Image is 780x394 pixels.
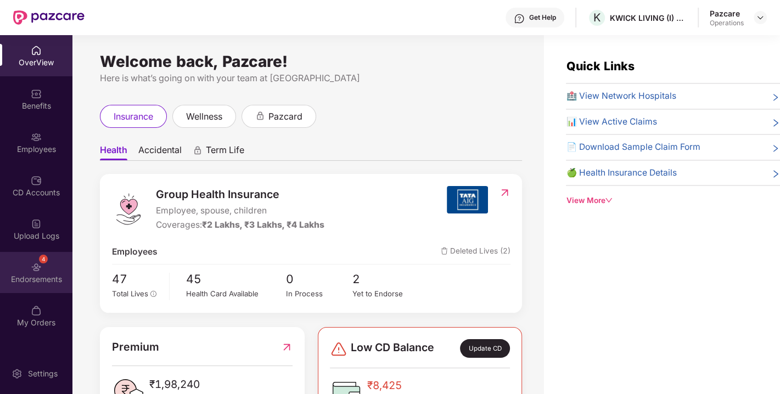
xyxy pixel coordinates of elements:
div: Pazcare [710,8,744,19]
span: Term Life [206,144,244,160]
img: svg+xml;base64,PHN2ZyBpZD0iRHJvcGRvd24tMzJ4MzIiIHhtbG5zPSJodHRwOi8vd3d3LnczLm9yZy8yMDAwL3N2ZyIgd2... [756,13,765,22]
div: animation [193,145,203,155]
div: Health Card Available [186,288,286,300]
span: Employee, spouse, children [156,204,324,218]
div: Update CD [460,339,509,358]
div: View More [566,195,780,206]
img: logo [112,193,145,226]
span: Employees [112,245,158,259]
div: KWICK LIVING (I) PRIVATE LIMITED [610,13,687,23]
span: Health [100,144,127,160]
span: ₹2 Lakhs, ₹3 Lakhs, ₹4 Lakhs [202,219,324,230]
span: pazcard [268,110,302,123]
div: Coverages: [156,218,324,232]
span: 45 [186,270,286,288]
span: right [771,168,780,180]
div: 4 [39,255,48,263]
span: right [771,92,780,103]
div: Welcome back, Pazcare! [100,57,522,66]
div: Settings [25,368,61,379]
span: 2 [352,270,419,288]
span: 47 [112,270,162,288]
img: RedirectIcon [499,187,510,198]
span: ₹8,425 [367,377,442,393]
span: K [593,11,601,24]
span: ₹1,98,240 [149,376,217,392]
div: animation [255,111,265,121]
img: deleteIcon [441,247,448,255]
span: Accidental [138,144,182,160]
span: 🏥 View Network Hospitals [566,89,676,103]
img: New Pazcare Logo [13,10,85,25]
span: right [771,117,780,129]
img: RedirectIcon [281,339,293,356]
span: Low CD Balance [351,339,434,358]
span: 📄 Download Sample Claim Form [566,140,700,154]
span: insurance [114,110,153,123]
span: Total Lives [112,289,148,298]
span: down [605,196,613,204]
div: Get Help [529,13,556,22]
span: wellness [186,110,222,123]
div: Operations [710,19,744,27]
img: svg+xml;base64,PHN2ZyBpZD0iVXBsb2FkX0xvZ3MiIGRhdGEtbmFtZT0iVXBsb2FkIExvZ3MiIHhtbG5zPSJodHRwOi8vd3... [31,218,42,229]
img: svg+xml;base64,PHN2ZyBpZD0iU2V0dGluZy0yMHgyMCIgeG1sbnM9Imh0dHA6Ly93d3cudzMub3JnLzIwMDAvc3ZnIiB3aW... [12,368,23,379]
span: 📊 View Active Claims [566,115,656,129]
img: svg+xml;base64,PHN2ZyBpZD0iQ0RfQWNjb3VudHMiIGRhdGEtbmFtZT0iQ0QgQWNjb3VudHMiIHhtbG5zPSJodHRwOi8vd3... [31,175,42,186]
div: Yet to Endorse [352,288,419,300]
img: svg+xml;base64,PHN2ZyBpZD0iSG9tZSIgeG1sbnM9Imh0dHA6Ly93d3cudzMub3JnLzIwMDAvc3ZnIiB3aWR0aD0iMjAiIG... [31,45,42,56]
img: svg+xml;base64,PHN2ZyBpZD0iQmVuZWZpdHMiIHhtbG5zPSJodHRwOi8vd3d3LnczLm9yZy8yMDAwL3N2ZyIgd2lkdGg9Ij... [31,88,42,99]
img: svg+xml;base64,PHN2ZyBpZD0iTXlfT3JkZXJzIiBkYXRhLW5hbWU9Ik15IE9yZGVycyIgeG1sbnM9Imh0dHA6Ly93d3cudz... [31,305,42,316]
span: info-circle [150,291,157,297]
span: right [771,143,780,154]
img: svg+xml;base64,PHN2ZyBpZD0iRGFuZ2VyLTMyeDMyIiB4bWxucz0iaHR0cDovL3d3dy53My5vcmcvMjAwMC9zdmciIHdpZH... [330,340,347,358]
div: Here is what’s going on with your team at [GEOGRAPHIC_DATA] [100,71,522,85]
span: 0 [286,270,352,288]
span: Premium [112,339,159,356]
div: In Process [286,288,352,300]
span: Quick Links [566,59,634,73]
span: Deleted Lives (2) [441,245,510,259]
img: svg+xml;base64,PHN2ZyBpZD0iRW5kb3JzZW1lbnRzIiB4bWxucz0iaHR0cDovL3d3dy53My5vcmcvMjAwMC9zdmciIHdpZH... [31,262,42,273]
img: svg+xml;base64,PHN2ZyBpZD0iRW1wbG95ZWVzIiB4bWxucz0iaHR0cDovL3d3dy53My5vcmcvMjAwMC9zdmciIHdpZHRoPS... [31,132,42,143]
img: svg+xml;base64,PHN2ZyBpZD0iSGVscC0zMngzMiIgeG1sbnM9Imh0dHA6Ly93d3cudzMub3JnLzIwMDAvc3ZnIiB3aWR0aD... [514,13,525,24]
img: insurerIcon [447,186,488,213]
span: 🍏 Health Insurance Details [566,166,676,180]
span: Group Health Insurance [156,186,324,203]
